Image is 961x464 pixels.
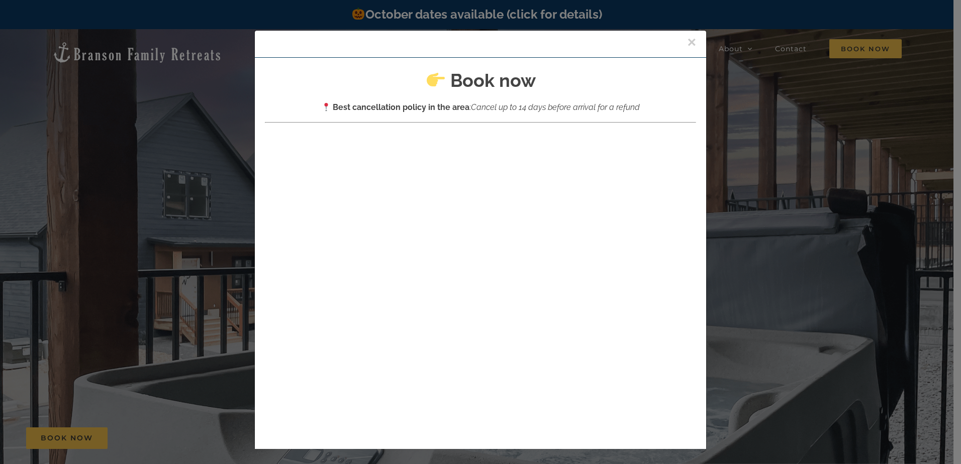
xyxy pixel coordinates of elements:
[427,71,445,89] img: 👉
[322,103,330,111] img: 📍
[450,70,536,91] strong: Book now
[471,102,640,112] em: Cancel up to 14 days before arrival for a refund
[687,35,696,50] button: Close
[265,101,696,114] p: :
[333,102,469,112] strong: Best cancellation policy in the area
